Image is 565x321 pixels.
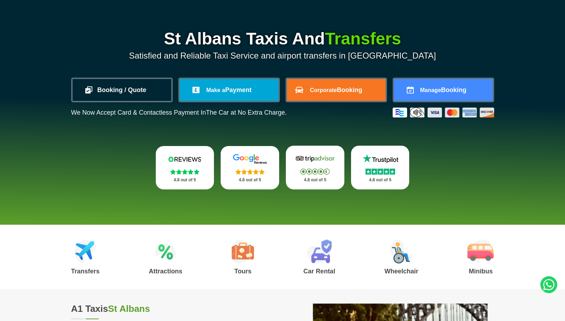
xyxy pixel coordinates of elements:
[294,153,336,164] img: Tripadvisor
[286,146,344,189] a: Tripadvisor Stars 4.8 out of 5
[394,79,493,101] a: ManageBooking
[108,303,150,314] span: St Albans
[359,153,401,164] img: Trustpilot
[71,30,494,47] h1: St Albans Taxis And
[71,109,287,116] p: We Now Accept Card & Contactless Payment In
[75,240,96,264] img: Airport Transfers
[232,240,254,264] img: Tours
[351,146,410,189] a: Trustpilot Stars 4.8 out of 5
[221,146,279,189] a: Google Stars 4.8 out of 5
[235,169,265,175] img: Stars
[180,79,278,101] a: Make aPayment
[287,79,386,101] a: CorporateBooking
[393,108,494,117] img: Credit And Debit Cards
[467,268,494,274] h3: Minibus
[385,268,418,274] h3: Wheelchair
[71,51,494,61] p: Satisfied and Reliable Taxi Service and airport transfers in [GEOGRAPHIC_DATA]
[71,303,274,314] h2: A1 Taxis
[300,169,330,175] img: Stars
[229,154,271,164] img: Google
[310,87,337,93] span: Corporate
[73,79,171,101] a: Booking / Quote
[359,176,402,184] p: 4.8 out of 5
[156,146,214,189] a: Reviews.io Stars 4.8 out of 5
[206,87,225,93] span: Make a
[149,268,182,274] h3: Attractions
[307,240,332,264] img: Car Rental
[170,169,199,175] img: Stars
[164,154,206,164] img: Reviews.io
[294,176,337,184] p: 4.8 out of 5
[206,109,287,116] span: The Car at No Extra Charge.
[164,176,207,184] p: 4.8 out of 5
[467,240,494,264] img: Minibus
[303,268,335,274] h3: Car Rental
[232,268,254,274] h3: Tours
[366,169,395,175] img: Stars
[420,87,441,93] span: Manage
[390,240,413,264] img: Wheelchair
[155,240,176,264] img: Attractions
[325,29,401,48] span: Transfers
[71,268,100,274] h3: Transfers
[228,176,271,184] p: 4.8 out of 5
